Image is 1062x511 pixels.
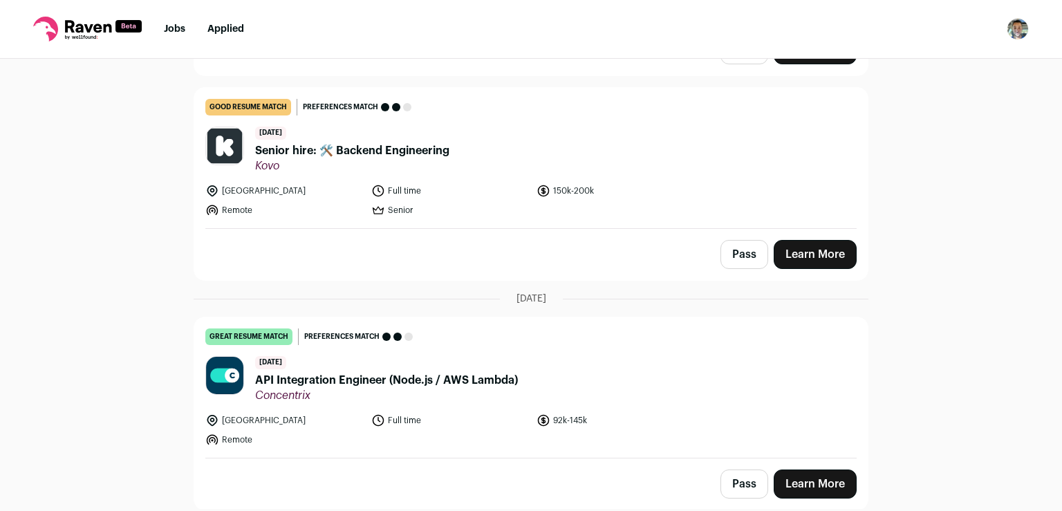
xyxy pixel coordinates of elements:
li: 150k-200k [537,184,694,198]
span: [DATE] [516,292,546,306]
a: great resume match Preferences match [DATE] API Integration Engineer (Node.js / AWS Lambda) Conce... [194,317,868,458]
span: Concentrix [255,389,518,402]
span: Senior hire: 🛠️ Backend Engineering [255,142,449,159]
img: 93fb62333516e1268de1741fb4abe4223a7b4d3aba9a63060594fee34e7a8873.jpg [206,357,243,394]
img: 19917917-medium_jpg [1007,18,1029,40]
span: Kovo [255,159,449,173]
button: Open dropdown [1007,18,1029,40]
div: good resume match [205,99,291,115]
li: [GEOGRAPHIC_DATA] [205,414,363,427]
span: API Integration Engineer (Node.js / AWS Lambda) [255,372,518,389]
a: Learn More [774,470,857,499]
li: Full time [371,414,529,427]
li: Senior [371,203,529,217]
div: great resume match [205,328,292,345]
a: Learn More [774,240,857,269]
img: 2ad9f4c8ca4c1a33ea621a530fadf8b4a9578933bd7183b54a7ba8e0f0a58ef6.jpg [206,127,243,165]
a: good resume match Preferences match [DATE] Senior hire: 🛠️ Backend Engineering Kovo [GEOGRAPHIC_D... [194,88,868,228]
button: Pass [720,470,768,499]
span: Preferences match [304,330,380,344]
li: Remote [205,203,363,217]
li: [GEOGRAPHIC_DATA] [205,184,363,198]
a: Jobs [164,24,185,34]
button: Pass [720,240,768,269]
a: Applied [207,24,244,34]
li: Remote [205,433,363,447]
span: [DATE] [255,127,286,140]
span: [DATE] [255,356,286,369]
li: Full time [371,184,529,198]
span: Preferences match [303,100,378,114]
li: 92k-145k [537,414,694,427]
